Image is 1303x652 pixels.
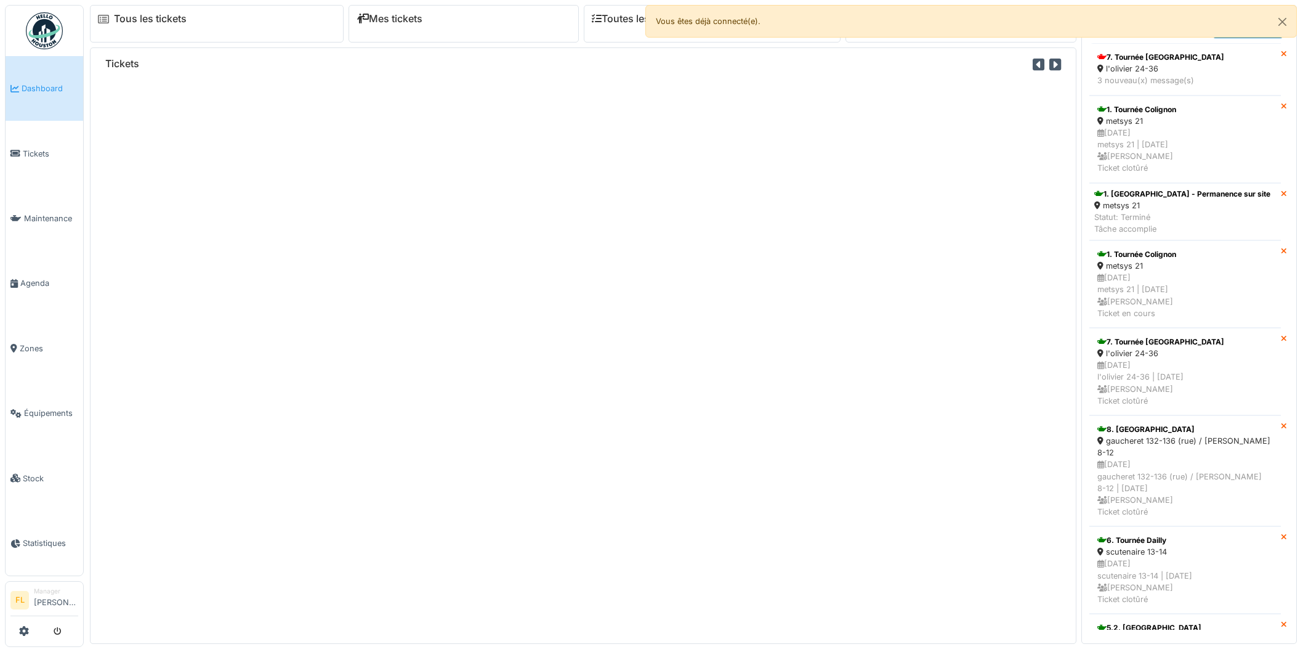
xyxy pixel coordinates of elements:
div: l'olivier 24-36 [1097,348,1273,359]
div: 7. Tournée [GEOGRAPHIC_DATA] [1097,52,1273,63]
a: 1. Tournée Colignon metsys 21 [DATE]metsys 21 | [DATE] [PERSON_NAME]Ticket clotûré [1089,96,1281,183]
a: 1. Tournée Colignon metsys 21 [DATE]metsys 21 | [DATE] [PERSON_NAME]Ticket en cours [1089,240,1281,328]
li: FL [10,591,29,609]
span: Maintenance [24,213,78,224]
div: gaucheret 132-136 (rue) / [PERSON_NAME] 8-12 [1097,435,1273,458]
span: Tickets [23,148,78,160]
a: Toutes les tâches [592,13,684,25]
div: [DATE] l'olivier 24-36 | [DATE] [PERSON_NAME] Ticket clotûré [1097,359,1273,407]
a: Tickets [6,121,83,185]
a: Stock [6,446,83,510]
a: Tous les tickets [114,13,187,25]
span: Dashboard [22,83,78,94]
img: Badge_color-CXgf-gQk.svg [26,12,63,49]
div: Manager [34,587,78,596]
li: [PERSON_NAME] [34,587,78,613]
div: 7. Tournée [GEOGRAPHIC_DATA] [1097,336,1273,348]
div: 6. Tournée Dailly [1097,535,1273,546]
span: Zones [20,343,78,354]
a: 7. Tournée [GEOGRAPHIC_DATA] l'olivier 24-36 [DATE]l'olivier 24-36 | [DATE] [PERSON_NAME]Ticket c... [1089,328,1281,415]
div: 1. [GEOGRAPHIC_DATA] - Permanence sur site [1094,189,1270,200]
div: l'olivier 24-36 [1097,63,1273,75]
div: 8. [GEOGRAPHIC_DATA] [1097,424,1273,435]
a: Mes tickets [357,13,422,25]
a: FL Manager[PERSON_NAME] [10,587,78,616]
span: Statistiques [23,537,78,549]
div: metsys 21 [1097,115,1273,127]
div: 1. Tournée Colignon [1097,104,1273,115]
div: 5.2. [GEOGRAPHIC_DATA] [1097,622,1273,634]
a: Équipements [6,381,83,446]
span: Agenda [20,277,78,289]
a: Zones [6,316,83,381]
h6: Tickets [105,58,139,70]
span: Stock [23,473,78,484]
div: Vous êtes déjà connecté(e). [645,5,1297,38]
span: Équipements [24,407,78,419]
div: metsys 21 [1094,200,1270,211]
div: Statut: Terminé Tâche accomplie [1094,211,1270,235]
a: Statistiques [6,511,83,576]
a: 6. Tournée Dailly scutenaire 13-14 [DATE]scutenaire 13-14 | [DATE] [PERSON_NAME]Ticket clotûré [1089,526,1281,614]
button: Close [1269,6,1296,38]
a: Maintenance [6,186,83,251]
a: Agenda [6,251,83,316]
a: 1. [GEOGRAPHIC_DATA] - Permanence sur site metsys 21 Statut: TerminéTâche accomplie [1089,183,1281,241]
div: 1. Tournée Colignon [1097,249,1273,260]
div: 3 nouveau(x) message(s) [1097,75,1273,86]
a: Dashboard [6,56,83,121]
a: 7. Tournée [GEOGRAPHIC_DATA] l'olivier 24-36 3 nouveau(x) message(s) [1089,43,1281,95]
div: scutenaire 13-14 [1097,546,1273,558]
div: [DATE] metsys 21 | [DATE] [PERSON_NAME] Ticket en cours [1097,272,1273,319]
div: metsys 21 [1097,260,1273,272]
a: 8. [GEOGRAPHIC_DATA] gaucheret 132-136 (rue) / [PERSON_NAME] 8-12 [DATE]gaucheret 132-136 (rue) /... [1089,415,1281,526]
div: [DATE] gaucheret 132-136 (rue) / [PERSON_NAME] 8-12 | [DATE] [PERSON_NAME] Ticket clotûré [1097,458,1273,518]
div: [DATE] scutenaire 13-14 | [DATE] [PERSON_NAME] Ticket clotûré [1097,558,1273,605]
div: [DATE] metsys 21 | [DATE] [PERSON_NAME] Ticket clotûré [1097,127,1273,174]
